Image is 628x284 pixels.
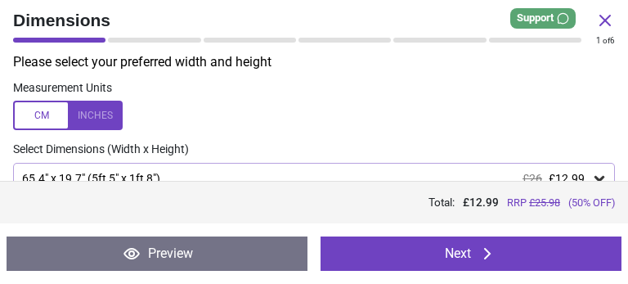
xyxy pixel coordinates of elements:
[507,196,560,210] span: RRP
[13,80,112,97] label: Measurement Units
[568,196,615,210] span: (50% OFF)
[469,196,499,209] span: 12.99
[463,195,499,210] span: £
[321,237,621,271] button: Next
[13,53,628,71] p: Please select your preferred width and height
[13,195,615,210] div: Total:
[523,172,542,185] span: £26
[596,36,601,45] span: 1
[7,237,307,271] button: Preview
[549,172,585,185] span: £12.99
[510,8,576,29] div: Support
[529,196,560,209] span: £ 25.98
[13,8,595,32] span: Dimensions
[596,35,615,47] div: of 6
[20,172,591,186] div: 65.4" x 19.7" (5ft 5" x 1ft 8")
